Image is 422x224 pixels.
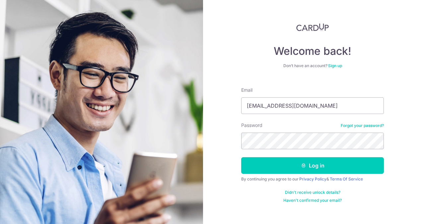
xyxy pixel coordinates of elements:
[296,23,329,31] img: CardUp Logo
[341,123,384,128] a: Forgot your password?
[299,176,326,181] a: Privacy Policy
[328,63,342,68] a: Sign up
[285,190,340,195] a: Didn't receive unlock details?
[241,122,262,129] label: Password
[241,176,384,182] div: By continuing you agree to our &
[241,45,384,58] h4: Welcome back!
[241,97,384,114] input: Enter your Email
[241,157,384,174] button: Log in
[241,87,252,93] label: Email
[330,176,363,181] a: Terms Of Service
[241,63,384,68] div: Don’t have an account?
[283,198,342,203] a: Haven't confirmed your email?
